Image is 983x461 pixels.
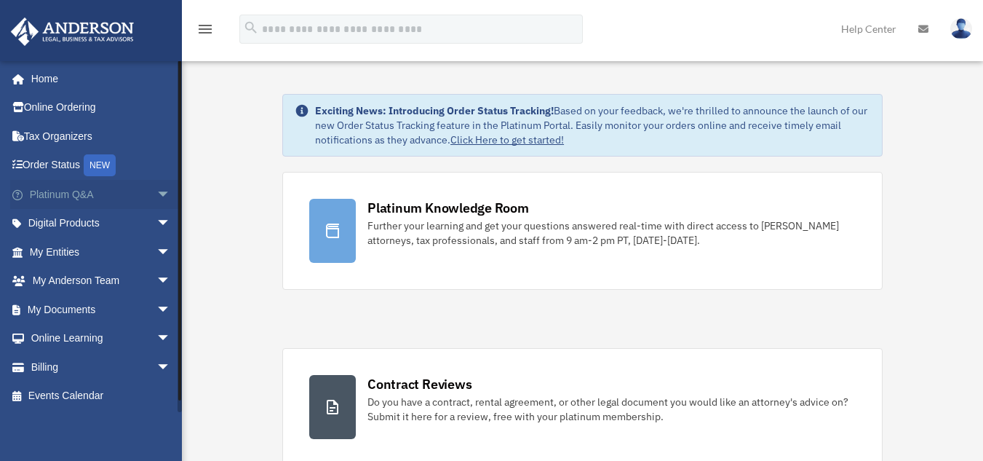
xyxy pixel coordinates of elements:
a: Events Calendar [10,382,193,411]
a: Digital Productsarrow_drop_down [10,209,193,238]
i: menu [196,20,214,38]
img: User Pic [950,18,972,39]
a: Online Ordering [10,93,193,122]
div: Do you have a contract, rental agreement, or other legal document you would like an attorney's ad... [367,395,856,424]
a: Platinum Q&Aarrow_drop_down [10,180,193,209]
span: arrow_drop_down [156,324,186,354]
a: menu [196,25,214,38]
a: Order StatusNEW [10,151,193,181]
div: Based on your feedback, we're thrilled to announce the launch of our new Order Status Tracking fe... [315,103,870,147]
span: arrow_drop_down [156,180,186,210]
span: arrow_drop_down [156,237,186,267]
a: Click Here to get started! [450,133,564,146]
strong: Exciting News: Introducing Order Status Tracking! [315,104,554,117]
div: Further your learning and get your questions answered real-time with direct access to [PERSON_NAM... [367,218,856,248]
span: arrow_drop_down [156,267,186,296]
a: Billingarrow_drop_down [10,352,193,382]
div: Contract Reviews [367,375,471,393]
a: My Anderson Teamarrow_drop_down [10,267,193,296]
a: Home [10,64,186,93]
div: NEW [84,154,116,176]
img: Anderson Advisors Platinum Portal [7,17,138,46]
a: Tax Organizers [10,122,193,151]
i: search [243,20,259,36]
span: arrow_drop_down [156,295,186,325]
div: Platinum Knowledge Room [367,199,529,217]
a: My Documentsarrow_drop_down [10,295,193,324]
a: Online Learningarrow_drop_down [10,324,193,353]
a: My Entitiesarrow_drop_down [10,237,193,267]
span: arrow_drop_down [156,209,186,239]
a: Platinum Knowledge Room Further your learning and get your questions answered real-time with dire... [282,172,883,290]
span: arrow_drop_down [156,352,186,382]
